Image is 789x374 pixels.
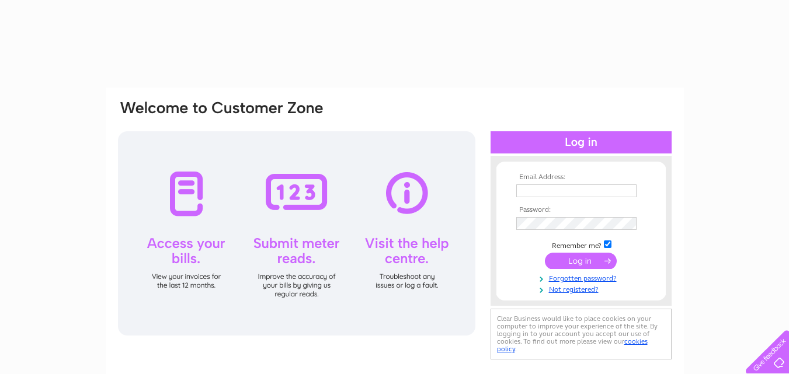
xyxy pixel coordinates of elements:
[545,253,617,269] input: Submit
[516,283,649,294] a: Not registered?
[513,173,649,181] th: Email Address:
[491,309,672,359] div: Clear Business would like to place cookies on your computer to improve your experience of the sit...
[513,206,649,214] th: Password:
[497,337,648,353] a: cookies policy
[513,239,649,250] td: Remember me?
[516,272,649,283] a: Forgotten password?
